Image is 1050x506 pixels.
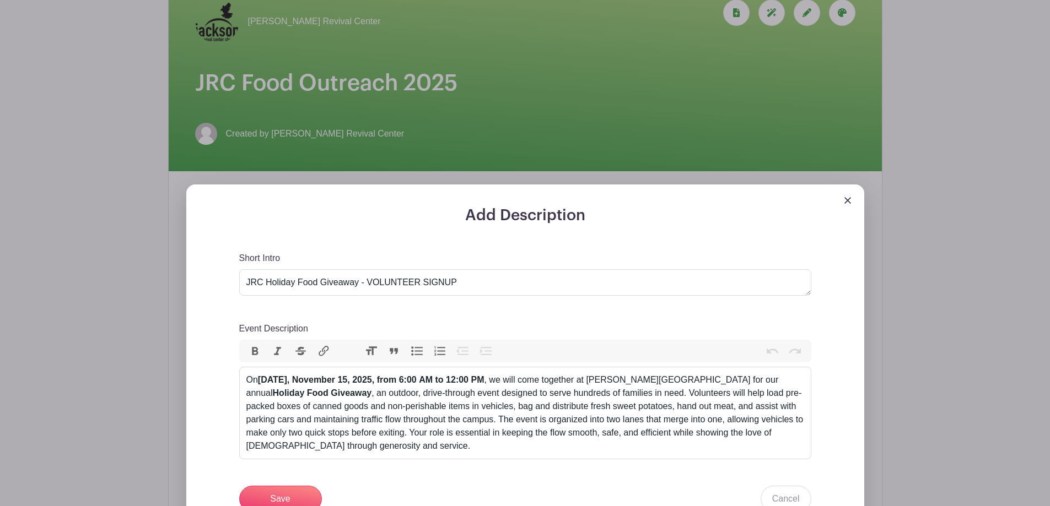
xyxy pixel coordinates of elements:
strong: [DATE], [258,375,289,384]
textarea: JRC Holiday Food Giveaway - VOLUNTEER SIGNUP [239,269,811,296]
button: Link [312,344,335,358]
img: close_button-5f87c8562297e5c2d7936805f587ecaba9071eb48480494691a3f1689db116b3.svg [844,197,851,204]
button: Redo [784,344,807,358]
button: Italic [266,344,289,358]
strong: from [377,375,397,384]
strong: PM [471,375,484,384]
button: Heading [359,344,383,358]
strong: November [292,375,335,384]
button: Numbers [428,344,451,358]
button: Increase Level [474,344,497,358]
button: Decrease Level [451,344,475,358]
button: Bullets [406,344,429,358]
button: Bold [244,344,267,358]
strong: Giveaway [331,388,371,398]
strong: AM [419,375,433,384]
label: Event Description [239,322,308,335]
h3: Add Description [239,206,811,225]
label: Short Intro [239,252,281,265]
strong: Food [307,388,329,398]
strong: to [435,375,444,384]
strong: Holiday [273,388,305,398]
button: Quote [383,344,406,358]
button: Undo [761,344,784,358]
strong: 6:00 [399,375,417,384]
button: Strikethrough [289,344,313,358]
strong: 15, [337,375,349,384]
trix-editor: Event Description [239,367,811,459]
strong: 2025, [352,375,374,384]
div: On , we will come together at [PERSON_NAME][GEOGRAPHIC_DATA] for our annual , an outdoor, drive-t... [246,373,804,453]
strong: 12:00 [446,375,469,384]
